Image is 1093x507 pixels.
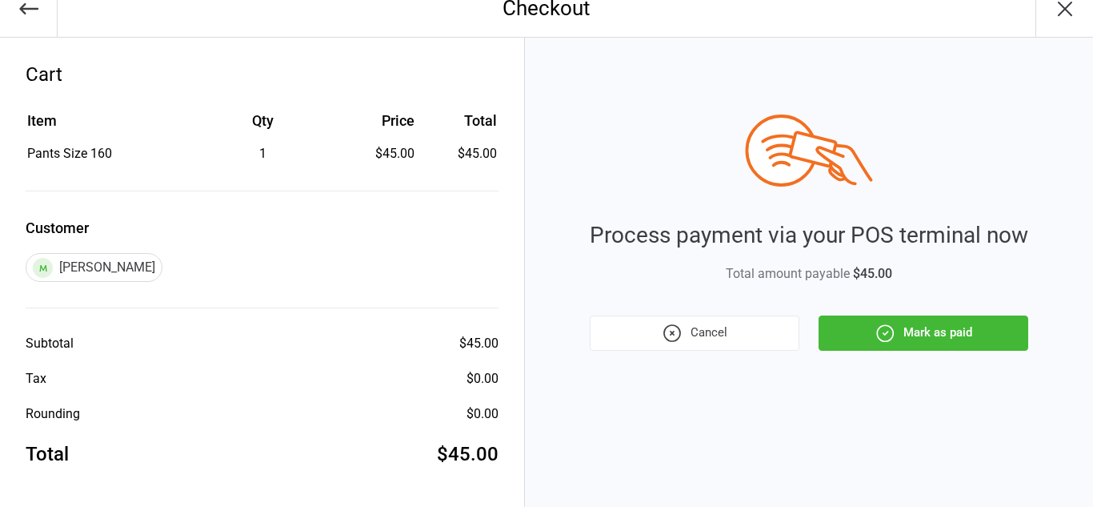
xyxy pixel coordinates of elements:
div: Price [334,110,414,131]
div: Subtotal [26,334,74,353]
th: Qty [193,110,332,143]
th: Total [421,110,497,143]
td: $45.00 [421,144,497,163]
span: Pants Size 160 [27,146,112,161]
div: $45.00 [437,440,498,469]
div: $0.00 [466,404,498,424]
div: $45.00 [459,334,498,353]
div: Total amount payable [590,264,1028,284]
button: Cancel [590,316,799,351]
div: 1 [193,144,332,163]
div: Process payment via your POS terminal now [590,219,1028,252]
label: Customer [26,217,498,239]
div: Cart [26,60,498,89]
button: Mark as paid [819,316,1028,351]
div: Total [26,440,69,469]
th: Item [27,110,191,143]
div: [PERSON_NAME] [26,253,162,282]
div: $45.00 [334,144,414,163]
span: $45.00 [853,266,892,281]
div: Rounding [26,404,80,424]
div: $0.00 [466,369,498,388]
div: Tax [26,369,46,388]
